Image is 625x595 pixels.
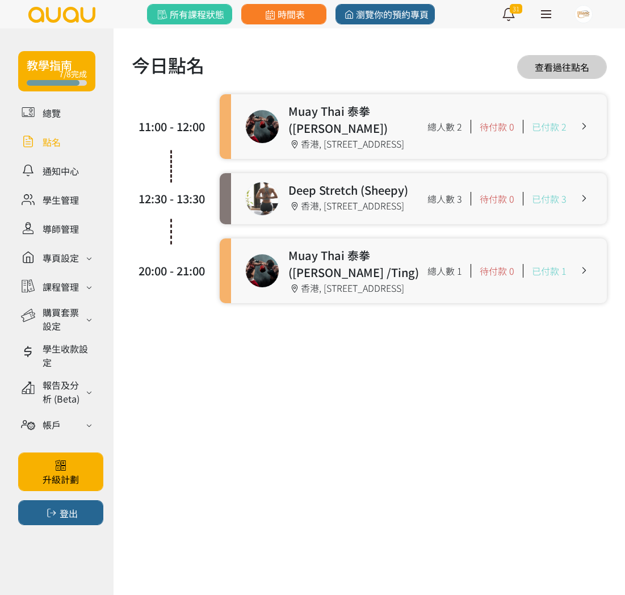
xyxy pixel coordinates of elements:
[132,51,204,78] h1: 今日點名
[18,452,103,491] a: 升級計劃
[43,418,61,431] div: 帳戶
[43,280,79,294] div: 課程管理
[335,4,435,24] a: 瀏覽你的預約專頁
[155,7,224,21] span: 所有課程狀態
[263,7,304,21] span: 時間表
[241,4,326,24] a: 時間表
[517,55,607,79] a: 查看過往點名
[137,118,205,135] div: 11:00 - 12:00
[137,190,205,207] div: 12:30 - 13:30
[147,4,232,24] a: 所有課程狀態
[43,378,83,405] div: 報告及分析 (Beta)
[18,500,103,525] button: 登出
[27,7,97,23] img: logo.svg
[43,305,83,333] div: 購買套票設定
[510,4,522,14] span: 31
[342,7,429,21] span: 瀏覽你的預約專頁
[137,262,205,279] div: 20:00 - 21:00
[43,251,79,265] div: 專頁設定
